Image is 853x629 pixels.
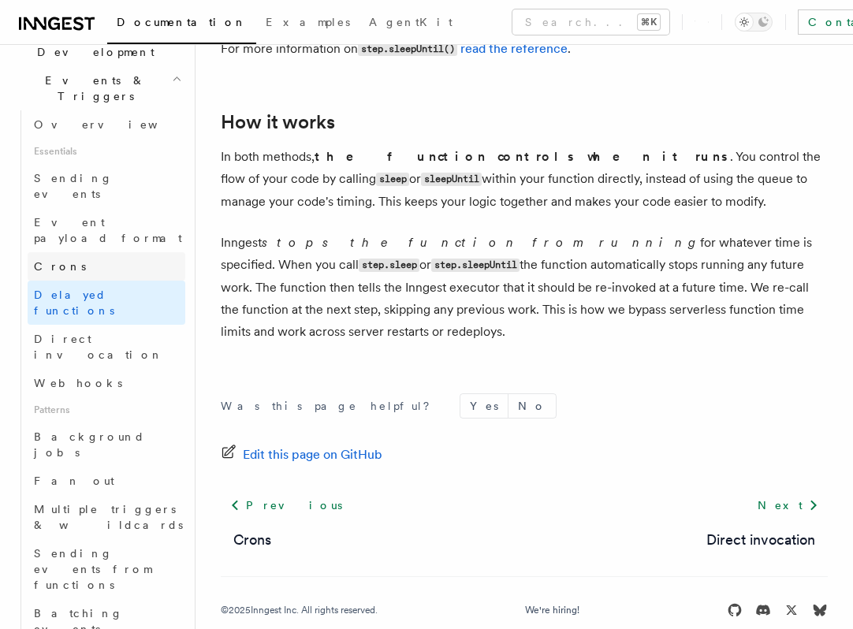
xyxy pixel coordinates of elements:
[34,333,163,361] span: Direct invocation
[221,444,382,466] a: Edit this page on GitHub
[359,259,419,272] code: step.sleep
[369,16,453,28] span: AgentKit
[266,16,350,28] span: Examples
[13,28,172,60] span: Local Development
[221,111,335,133] a: How it works
[221,491,351,519] a: Previous
[706,529,815,551] a: Direct invocation
[359,5,462,43] a: AgentKit
[117,16,247,28] span: Documentation
[233,529,271,551] a: Crons
[221,38,828,61] p: For more information on .
[34,430,145,459] span: Background jobs
[221,232,828,343] p: Inngest for whatever time is specified. When you call or the function automatically stops running...
[13,66,185,110] button: Events & Triggers
[358,43,457,56] code: step.sleepUntil()
[28,139,185,164] span: Essentials
[34,377,122,389] span: Webhooks
[748,491,828,519] a: Next
[34,216,182,244] span: Event payload format
[13,73,172,104] span: Events & Triggers
[34,260,86,273] span: Crons
[508,394,556,418] button: No
[34,118,196,131] span: Overview
[638,14,660,30] kbd: ⌘K
[221,398,441,414] p: Was this page helpful?
[28,252,185,281] a: Crons
[460,41,568,56] a: read the reference
[256,5,359,43] a: Examples
[28,495,185,539] a: Multiple triggers & wildcards
[28,397,185,422] span: Patterns
[28,422,185,467] a: Background jobs
[221,604,378,616] div: © 2025 Inngest Inc. All rights reserved.
[34,547,151,591] span: Sending events from functions
[735,13,773,32] button: Toggle dark mode
[28,539,185,599] a: Sending events from functions
[28,369,185,397] a: Webhooks
[34,475,114,487] span: Fan out
[421,173,482,186] code: sleepUntil
[512,9,669,35] button: Search...⌘K
[243,444,382,466] span: Edit this page on GitHub
[34,288,114,317] span: Delayed functions
[28,110,185,139] a: Overview
[431,259,520,272] code: step.sleepUntil
[262,235,700,250] em: stops the function from running
[221,146,828,213] p: In both methods, . You control the flow of your code by calling or within your function directly,...
[34,172,113,200] span: Sending events
[13,22,185,66] button: Local Development
[525,604,579,616] a: We're hiring!
[460,394,508,418] button: Yes
[315,149,730,164] strong: the function controls when it runs
[28,281,185,325] a: Delayed functions
[34,503,183,531] span: Multiple triggers & wildcards
[28,208,185,252] a: Event payload format
[376,173,409,186] code: sleep
[28,467,185,495] a: Fan out
[107,5,256,44] a: Documentation
[28,164,185,208] a: Sending events
[28,325,185,369] a: Direct invocation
